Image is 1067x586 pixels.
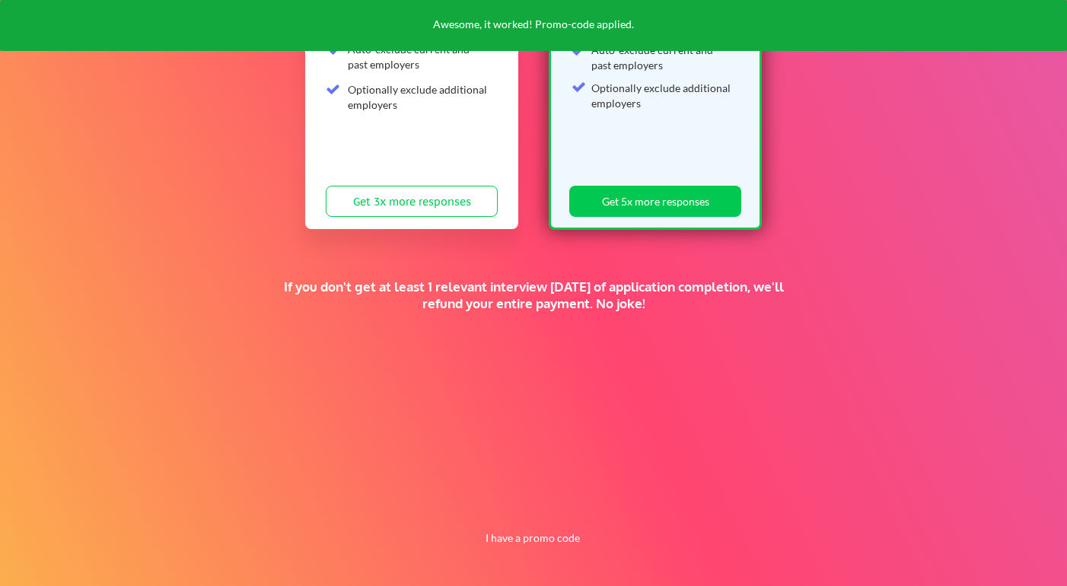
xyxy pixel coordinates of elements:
div: Optionally exclude additional employers [348,82,489,112]
button: Get 5x more responses [569,186,741,217]
button: Get 3x more responses [326,186,498,217]
div: Auto-exclude current and past employers [348,42,489,72]
div: Auto-exclude current and past employers [591,43,732,72]
button: I have a promo code [477,529,589,547]
div: If you don't get at least 1 relevant interview [DATE] of application completion, we'll refund you... [264,279,803,312]
div: Optionally exclude additional employers [591,81,732,110]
